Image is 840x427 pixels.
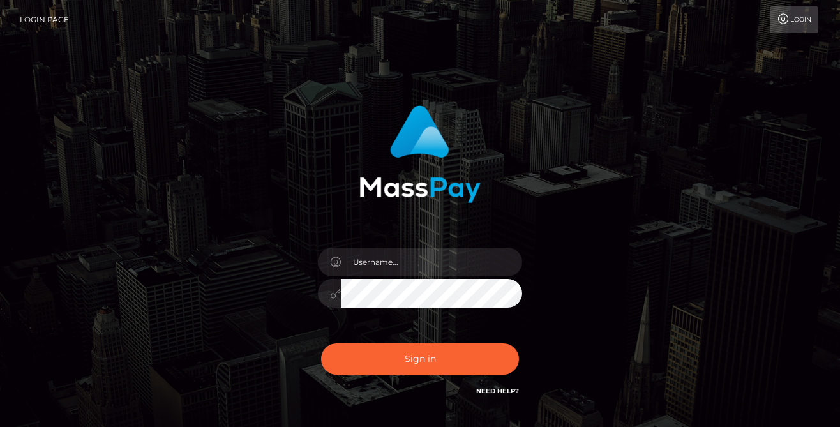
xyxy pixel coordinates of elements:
[770,6,818,33] a: Login
[321,343,519,375] button: Sign in
[359,105,481,203] img: MassPay Login
[341,248,522,276] input: Username...
[476,387,519,395] a: Need Help?
[20,6,69,33] a: Login Page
